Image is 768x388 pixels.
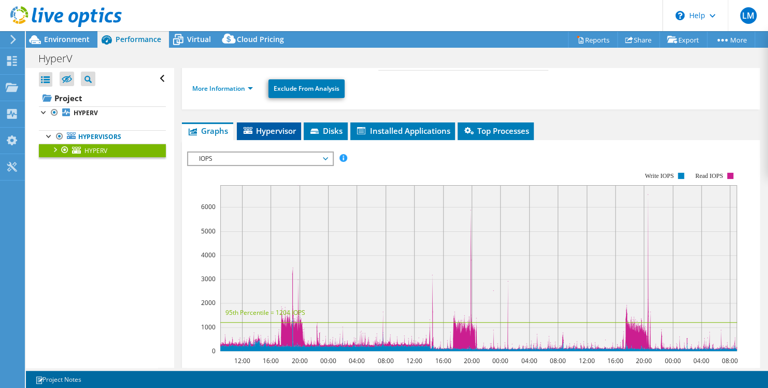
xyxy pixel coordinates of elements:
span: Virtual [187,34,211,44]
text: 00:00 [492,356,508,365]
text: 20:00 [636,356,652,365]
text: 04:00 [693,356,709,365]
span: Cloud Pricing [237,34,284,44]
a: Share [617,32,660,48]
text: 04:00 [521,356,537,365]
text: 00:00 [665,356,681,365]
text: Read IOPS [695,172,723,179]
text: 1000 [201,323,216,331]
span: Top Processes [463,126,529,136]
text: 00:00 [320,356,336,365]
text: 20:00 [292,356,308,365]
a: More Information [192,84,253,93]
span: LM [740,7,757,24]
span: Installed Applications [355,126,450,136]
a: Reports [568,32,618,48]
span: IOPS [193,153,326,165]
text: 12:00 [234,356,250,365]
a: Export [659,32,707,48]
b: HYPERV [74,108,98,117]
a: HYPERV [39,144,166,157]
text: 5000 [201,227,216,235]
span: Graphs [187,126,228,136]
text: 6000 [201,202,216,211]
text: 4000 [201,251,216,259]
text: 08:00 [722,356,738,365]
span: Environment [44,34,90,44]
text: 2000 [201,298,216,307]
text: 16:00 [607,356,623,365]
span: Performance [116,34,161,44]
text: 08:00 [378,356,394,365]
text: 04:00 [349,356,365,365]
a: Hypervisors [39,130,166,144]
h1: HyperV [34,53,89,64]
text: Write IOPS [645,172,674,179]
text: 20:00 [464,356,480,365]
span: HYPERV [84,146,107,155]
a: HYPERV [39,106,166,120]
text: 16:00 [435,356,451,365]
span: Hypervisor [242,126,296,136]
a: Project Notes [28,373,89,386]
a: Exclude From Analysis [268,79,345,98]
text: 95th Percentile = 1204 IOPS [225,308,305,317]
text: 3000 [201,274,216,283]
a: Project [39,90,166,106]
a: More [707,32,755,48]
text: 0 [212,347,216,355]
text: 12:00 [406,356,422,365]
svg: \n [675,11,685,20]
text: 08:00 [550,356,566,365]
text: 12:00 [579,356,595,365]
text: 16:00 [263,356,279,365]
span: Disks [309,126,343,136]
